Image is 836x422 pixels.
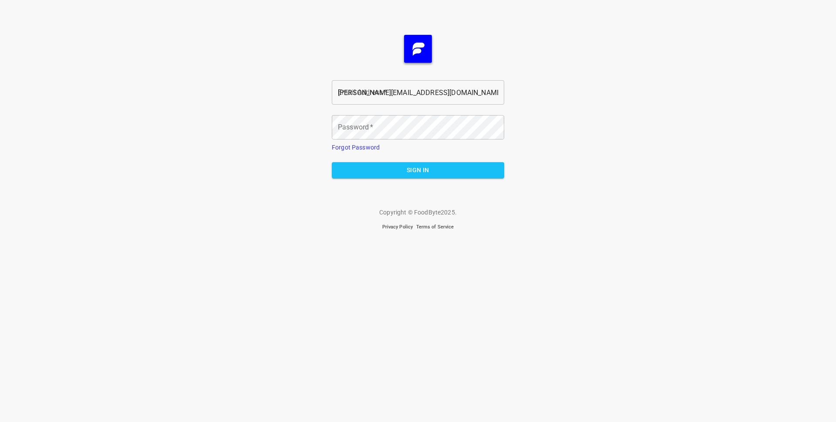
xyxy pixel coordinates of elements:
p: Copyright © FoodByte 2025 . [379,208,457,217]
button: Sign In [332,162,504,178]
a: Privacy Policy [382,224,413,230]
a: Forgot Password [332,144,380,151]
a: Terms of Service [416,224,454,230]
span: Sign In [339,165,497,176]
img: FB_Logo_Reversed_RGB_Icon.895fbf61.png [404,35,432,63]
